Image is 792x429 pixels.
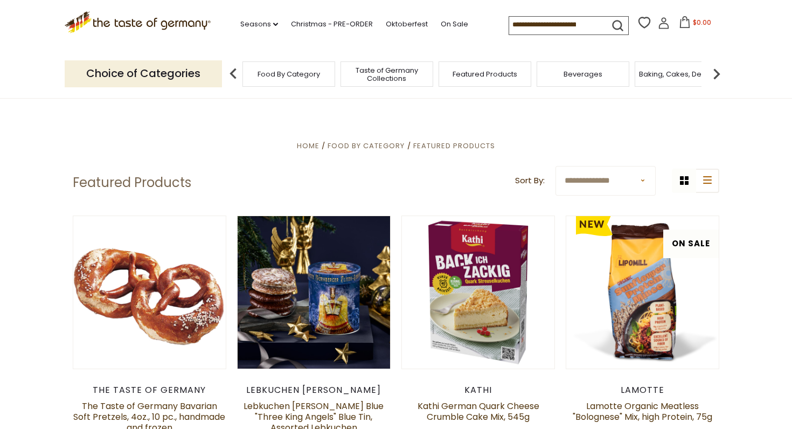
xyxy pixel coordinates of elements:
img: The Taste of Germany Bavarian Soft Pretzels, 4oz., 10 pc., handmade and frozen [73,216,226,369]
button: $0.00 [672,16,718,32]
div: Lamotte [566,385,719,396]
a: Food By Category [328,141,405,151]
img: next arrow [706,63,727,85]
div: Lebkuchen [PERSON_NAME] [237,385,391,396]
a: Taste of Germany Collections [344,66,430,82]
a: Seasons [240,18,278,30]
h1: Featured Products [73,175,191,191]
label: Sort By: [515,174,545,188]
img: Kathi German Quark Cheese Crumble Cake Mix, 545g [402,216,554,369]
span: $0.00 [693,18,711,27]
a: Featured Products [453,70,517,78]
img: Lebkuchen Schmidt Blue "Three King Angels" Blue Tin, Assorted Lebkuchen [238,216,390,369]
a: Oktoberfest [386,18,428,30]
img: Lamotte Organic Meatless "Bolognese" Mix, high Protein, 75g [566,216,719,369]
a: Beverages [564,70,602,78]
div: Kathi [401,385,555,396]
img: previous arrow [223,63,244,85]
a: Baking, Cakes, Desserts [639,70,722,78]
p: Choice of Categories [65,60,222,87]
a: Christmas - PRE-ORDER [291,18,373,30]
a: Food By Category [258,70,320,78]
a: On Sale [441,18,468,30]
a: Lamotte Organic Meatless "Bolognese" Mix, high Protein, 75g [573,400,712,423]
a: Featured Products [413,141,495,151]
a: Kathi German Quark Cheese Crumble Cake Mix, 545g [418,400,539,423]
div: The Taste of Germany [73,385,226,396]
a: Home [297,141,319,151]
